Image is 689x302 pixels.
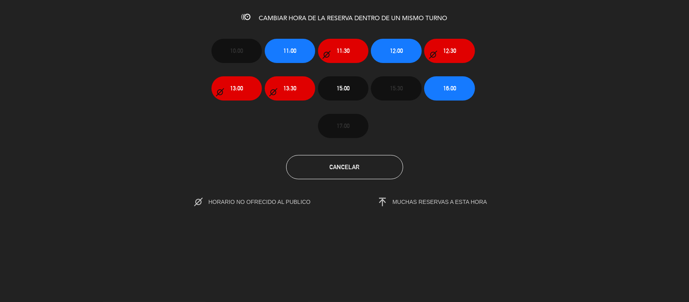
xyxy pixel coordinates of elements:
[424,39,475,63] button: 12:30
[390,46,403,55] span: 12:00
[318,39,369,63] button: 11:30
[371,76,421,101] button: 15:30
[393,199,487,205] span: MUCHAS RESERVAS A ESTA HORA
[371,39,421,63] button: 12:00
[212,76,262,101] button: 13:00
[424,76,475,101] button: 16:00
[337,121,350,130] span: 17:00
[337,46,350,55] span: 11:30
[265,76,315,101] button: 13:30
[318,76,369,101] button: 15:00
[390,84,403,93] span: 15:30
[212,39,262,63] button: 10:00
[283,84,296,93] span: 13:30
[318,114,369,138] button: 17:00
[259,15,448,22] span: CAMBIAR HORA DE LA RESERVA DENTRO DE UN MISMO TURNO
[230,84,243,93] span: 13:00
[443,46,456,55] span: 12:30
[337,84,350,93] span: 15:00
[230,46,243,55] span: 10:00
[330,164,360,170] span: Cancelar
[286,155,403,179] button: Cancelar
[283,46,296,55] span: 11:00
[208,199,327,205] span: HORARIO NO OFRECIDO AL PUBLICO
[265,39,315,63] button: 11:00
[443,84,456,93] span: 16:00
